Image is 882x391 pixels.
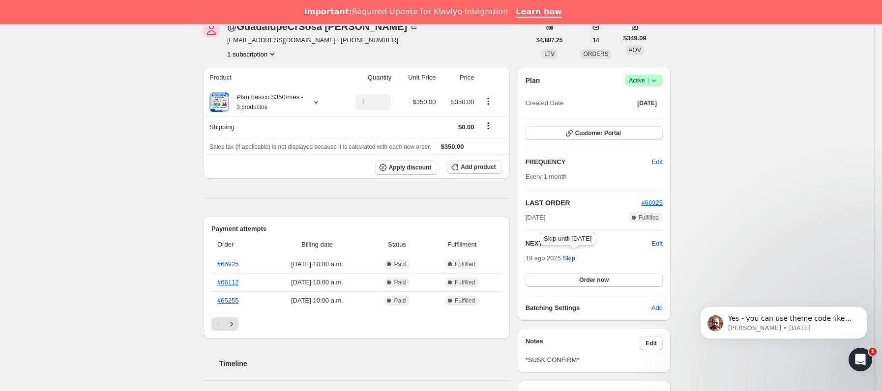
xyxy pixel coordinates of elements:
[652,239,663,249] button: Edit
[394,260,406,268] span: Paid
[209,92,229,112] img: product img
[530,33,568,47] button: $4,887.25
[629,76,659,85] span: Active
[849,348,872,371] iframe: Intercom live chat
[526,126,663,140] button: Customer Portal
[447,160,501,174] button: Add product
[236,104,267,111] small: 3 productos
[455,279,475,286] span: Fulfilled
[441,143,464,150] span: $350.00
[526,273,663,287] button: Order now
[587,33,605,47] button: 14
[685,286,882,364] iframe: Intercom notifications message
[229,92,303,112] div: Plan básico $350/mes -
[439,67,477,88] th: Price
[204,67,339,88] th: Product
[209,143,431,150] span: Sales tax (if applicable) is not displayed because it is calculated with each new order.
[651,303,663,313] span: Add
[526,173,567,180] span: Every 1 month
[204,116,339,138] th: Shipping
[516,7,562,18] a: Learn how
[563,253,575,263] span: Skip
[268,278,366,287] span: [DATE] · 10:00 a.m.
[575,129,621,137] span: Customer Portal
[458,123,474,131] span: $0.00
[646,339,657,347] span: Edit
[642,199,663,206] a: #66925
[526,355,663,365] span: *SUSK CONFIRM*
[268,296,366,306] span: [DATE] · 10:00 a.m.
[869,348,877,356] span: 1
[640,336,663,350] button: Edit
[389,164,432,171] span: Apply discount
[480,96,496,107] button: Product actions
[579,276,609,284] span: Order now
[451,98,474,106] span: $350.00
[461,163,496,171] span: Add product
[227,35,419,45] span: [EMAIL_ADDRESS][DOMAIN_NAME] · [PHONE_NUMBER]
[455,260,475,268] span: Fulfilled
[526,198,642,208] h2: LAST ORDER
[642,198,663,208] button: #66925
[646,154,669,170] button: Edit
[583,51,608,57] span: ORDERS
[455,297,475,305] span: Fulfilled
[639,214,659,222] span: Fulfilled
[304,7,352,16] b: Important:
[647,77,649,84] span: |
[268,240,366,250] span: Billing date
[428,240,496,250] span: Fulfillment
[211,234,265,255] th: Order
[304,7,508,17] div: Required Update for Klaviyo Integration
[394,297,406,305] span: Paid
[526,76,540,85] h2: Plan
[526,157,652,167] h2: FREQUENCY
[204,22,219,37] span: @GuadalupeCrSosa cruz sosa
[631,96,663,110] button: [DATE]
[536,36,562,44] span: $4,887.25
[592,36,599,44] span: 14
[526,98,563,108] span: Created Date
[217,279,238,286] a: #66112
[526,303,651,313] h6: Batching Settings
[372,240,422,250] span: Status
[646,300,669,316] button: Add
[211,317,502,331] nav: Paginación
[217,297,238,304] a: #65255
[268,259,366,269] span: [DATE] · 10:00 a.m.
[526,213,546,223] span: [DATE]
[637,99,657,107] span: [DATE]
[217,260,238,268] a: #66925
[480,120,496,131] button: Shipping actions
[526,239,652,249] h2: NEXT BILLING DATE
[544,51,555,57] span: LTV
[629,47,641,54] span: AOV
[652,157,663,167] span: Edit
[225,317,238,331] button: Siguiente
[227,49,277,59] button: Product actions
[394,67,439,88] th: Unit Price
[557,251,581,266] button: Skip
[339,67,394,88] th: Quantity
[375,160,438,175] button: Apply discount
[623,33,647,43] span: $349.09
[526,336,640,350] h3: Notes
[394,279,406,286] span: Paid
[413,98,436,106] span: $350.00
[211,224,502,234] h2: Payment attempts
[227,22,419,31] div: @GuadalupeCrSosa [PERSON_NAME]
[526,254,575,262] span: 19 ago 2025 ·
[219,359,510,368] h2: Timeline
